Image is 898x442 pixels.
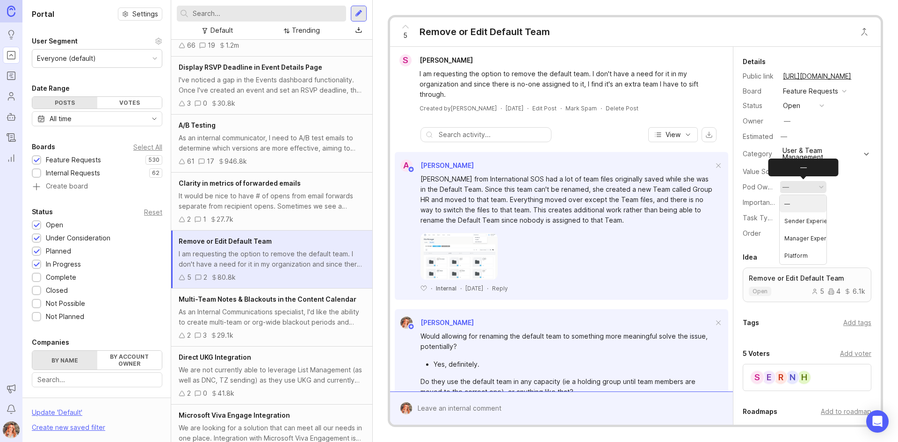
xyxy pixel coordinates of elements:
div: · [500,104,502,112]
div: Do they use the default team in any capacity (ie a holding group until team members are moved to ... [420,377,713,397]
input: Search... [193,8,342,19]
div: I am requesting the option to remove the default team. I don't have a need for it in my organizat... [420,69,714,100]
div: · [487,284,488,292]
button: export comments [702,127,717,142]
div: Companies [32,337,69,348]
a: Display RSVP Deadline in Event Details PageI've noticed a gap in the Events dashboard functionali... [171,57,372,115]
div: Planned [46,246,71,256]
div: Not Planned [46,312,84,322]
div: We are not currently able to leverage List Management (as well as DNC, TZ sending) as they use UK... [179,365,365,385]
div: 1.2m [225,40,239,51]
div: 5 Voters [743,348,770,359]
div: As an internal communicator, I need to A/B test emails to determine which versions are more effec... [179,133,365,153]
p: open [753,288,768,295]
a: Changelog [3,129,20,146]
div: 3 [187,98,191,109]
div: S [399,54,412,66]
div: Open Intercom Messenger [866,410,889,433]
div: Would allowing for renaming the default team to something more meaningful solve the issue, potent... [420,331,713,352]
div: Status [743,101,775,111]
a: Reporting [3,150,20,167]
div: 27.7k [217,214,233,225]
div: [PERSON_NAME] from International SOS had a lot of team files originally saved while she was in th... [420,174,713,225]
div: Idea [743,252,757,263]
div: Open [46,220,63,230]
div: Complete [46,272,76,283]
div: Everyone (default) [37,53,96,64]
div: N [785,370,800,385]
div: As an Internal Communications specialist, I'd like the ability to create multi-team or org-wide b... [179,307,365,327]
img: Bronwen W [397,402,415,414]
a: Settings [118,7,162,21]
button: Announcements [3,380,20,397]
div: I am requesting the option to remove the default team. I don't have a need for it in my organizat... [179,249,365,269]
a: Autopilot [3,109,20,125]
div: 3 [203,330,207,341]
div: — [784,116,790,126]
div: Status [32,206,53,217]
div: 30.8k [217,98,235,109]
a: [DATE] [506,104,523,112]
div: Boards [32,141,55,152]
div: · [460,284,462,292]
div: Add voter [840,348,871,359]
div: 0 [203,388,207,399]
div: Owner [743,116,775,126]
span: View [666,130,681,139]
img: member badge [407,323,414,330]
div: Edit Post [532,104,557,112]
a: A[PERSON_NAME] [395,159,474,172]
a: Multi-Team Notes & Blackouts in the Content CalendarAs an Internal Communications specialist, I'd... [171,289,372,347]
input: Search activity... [439,130,546,140]
div: User & Team Management [782,147,862,160]
label: Pod Ownership [743,183,790,191]
div: Internal [436,284,456,292]
div: In Progress [46,259,81,269]
div: Reply [492,284,508,292]
span: Display RSVP Deadline in Event Details Page [179,63,322,71]
span: Multi-Team Notes & Blackouts in the Content Calendar [179,295,356,303]
label: Importance [743,198,778,206]
div: 2 [203,272,207,283]
div: 5 [811,288,824,295]
p: Remove or Edit Default Team [749,274,865,283]
div: Default [210,25,233,36]
div: S [750,370,765,385]
div: Trending [292,25,320,36]
div: Remove or Edit Default Team [420,25,550,38]
span: [PERSON_NAME] [420,319,474,326]
a: Clarity in metrics of forwarded emailsIt would be nice to have # of opens from email forwards sep... [171,173,372,231]
button: Bronwen W [3,421,20,438]
div: 5 [187,272,191,283]
div: · [527,104,529,112]
div: E [761,370,776,385]
label: Task Type [743,214,776,222]
h1: Portal [32,8,54,20]
div: Roadmaps [743,406,777,417]
div: Feature Requests [46,155,101,165]
div: Estimated [743,133,773,140]
div: Posts [32,97,97,109]
button: View [648,127,698,142]
div: Select All [133,145,162,150]
div: Reset [144,210,162,215]
img: member badge [407,166,414,173]
div: · [601,104,602,112]
button: Notifications [3,401,20,418]
div: — [782,182,789,192]
a: Direct UKG IntegrationWe are not currently able to leverage List Management (as well as DNC, TZ s... [171,347,372,405]
button: Close button [855,22,874,41]
p: 62 [152,169,159,177]
a: Portal [3,47,20,64]
div: 2 [187,214,191,225]
div: 6.1k [844,288,865,295]
input: Search... [37,375,157,385]
div: It would be nice to have # of opens from email forwards separate from recipient opens. Sometimes ... [179,191,365,211]
div: 1 [203,214,206,225]
div: Under Consideration [46,233,110,243]
span: Settings [132,9,158,19]
li: Platform [780,247,826,264]
div: 80.8k [217,272,236,283]
div: Add tags [843,318,871,328]
a: Remove or Edit Default Teamopen546.1k [743,268,871,302]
